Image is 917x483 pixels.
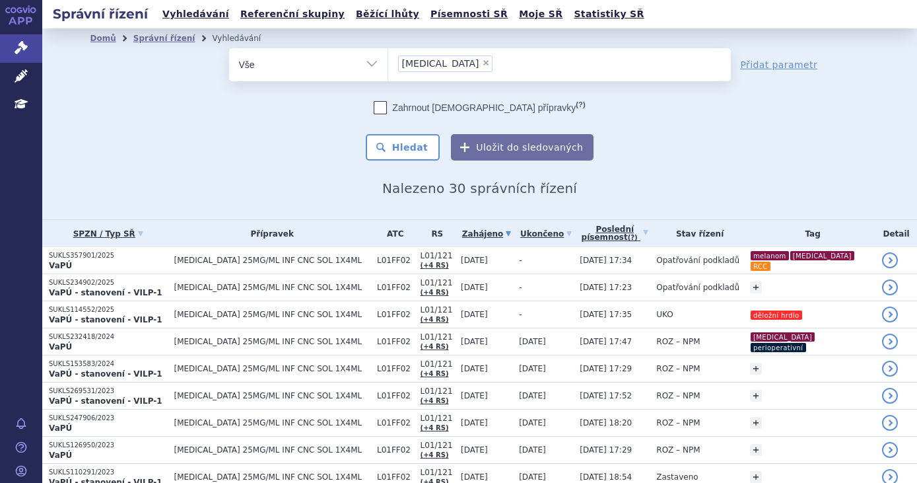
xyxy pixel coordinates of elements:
span: Nalezeno 30 správních řízení [382,180,577,196]
a: detail [882,415,898,431]
span: [DATE] [519,337,546,346]
span: [DATE] 17:29 [580,364,632,373]
button: Uložit do sledovaných [451,134,594,161]
span: L01FF02 [377,445,414,455]
span: [DATE] 17:23 [580,283,632,292]
span: L01FF02 [377,472,414,482]
th: Tag [743,220,875,247]
abbr: (?) [628,234,638,242]
span: [MEDICAL_DATA] 25MG/ML INF CNC SOL 1X4ML [174,364,370,373]
span: L01/121 [421,359,454,369]
span: [DATE] 17:47 [580,337,632,346]
p: SUKLS247906/2023 [49,414,167,423]
span: [DATE] [461,445,488,455]
span: L01/121 [421,278,454,287]
span: Zastaveno [656,472,698,482]
span: L01FF02 [377,283,414,292]
label: Zahrnout [DEMOGRAPHIC_DATA] přípravky [374,101,585,114]
span: L01/121 [421,468,454,477]
span: L01FF02 [377,391,414,400]
strong: VaPÚ - stanovení - VILP-1 [49,396,162,406]
i: perioperativní [751,343,806,352]
span: [DATE] [461,391,488,400]
span: ROZ – NPM [656,337,700,346]
strong: VaPÚ [49,451,72,460]
a: (+4 RS) [421,289,449,296]
a: detail [882,361,898,377]
span: [DATE] [461,472,488,482]
strong: VaPÚ - stanovení - VILP-1 [49,369,162,379]
span: L01/121 [421,251,454,260]
th: RS [414,220,454,247]
a: Běžící lhůty [352,5,423,23]
abbr: (?) [576,100,585,109]
p: SUKLS269531/2023 [49,387,167,396]
span: L01FF02 [377,256,414,265]
i: [MEDICAL_DATA] [790,251,854,260]
a: Správní řízení [133,34,195,43]
span: [DATE] [519,418,546,427]
th: Stav řízení [650,220,743,247]
li: Vyhledávání [212,28,278,48]
strong: VaPÚ - stanovení - VILP-1 [49,288,162,297]
strong: VaPÚ [49,342,72,352]
a: (+4 RS) [421,262,449,269]
th: Detail [875,220,917,247]
span: [MEDICAL_DATA] 25MG/ML INF CNC SOL 1X4ML [174,283,370,292]
span: - [519,256,522,265]
span: [DATE] [461,418,488,427]
a: detail [882,307,898,322]
a: Domů [90,34,116,43]
a: + [750,363,762,375]
span: [DATE] [461,337,488,346]
span: [DATE] [519,472,546,482]
i: [MEDICAL_DATA] [751,332,815,342]
a: (+4 RS) [421,424,449,431]
span: L01/121 [421,332,454,342]
p: SUKLS110291/2023 [49,468,167,477]
span: [DATE] 17:29 [580,445,632,455]
i: melanom [751,251,789,260]
h2: Správní řízení [42,5,158,23]
a: (+4 RS) [421,370,449,377]
a: Moje SŘ [515,5,566,23]
th: ATC [370,220,414,247]
span: [MEDICAL_DATA] 25MG/ML INF CNC SOL 1X4ML [174,337,370,346]
span: L01FF02 [377,418,414,427]
a: (+4 RS) [421,316,449,323]
button: Hledat [366,134,440,161]
a: Písemnosti SŘ [426,5,512,23]
span: [DATE] 18:54 [580,472,632,482]
span: L01FF02 [377,337,414,346]
p: SUKLS357901/2025 [49,251,167,260]
p: SUKLS114552/2025 [49,305,167,315]
span: - [519,310,522,319]
span: L01/121 [421,387,454,396]
p: SUKLS234902/2025 [49,278,167,287]
strong: VaPÚ [49,424,72,433]
span: [DATE] 17:52 [580,391,632,400]
span: [DATE] [519,391,546,400]
strong: VaPÚ - stanovení - VILP-1 [49,315,162,324]
a: + [750,281,762,293]
span: [DATE] [519,364,546,373]
a: + [750,417,762,429]
span: Opatřování podkladů [656,283,739,292]
span: [DATE] [461,310,488,319]
span: ROZ – NPM [656,391,700,400]
span: ROZ – NPM [656,364,700,373]
span: [DATE] [461,256,488,265]
span: [MEDICAL_DATA] 25MG/ML INF CNC SOL 1X4ML [174,391,370,400]
span: [MEDICAL_DATA] 25MG/ML INF CNC SOL 1X4ML [174,472,370,482]
span: [DATE] 18:20 [580,418,632,427]
a: + [750,471,762,483]
span: L01FF02 [377,364,414,373]
span: Opatřování podkladů [656,256,739,265]
a: (+4 RS) [421,397,449,404]
span: L01/121 [421,414,454,423]
a: Ukončeno [519,225,573,243]
span: [DATE] [519,445,546,455]
span: L01FF02 [377,310,414,319]
a: detail [882,334,898,350]
span: [DATE] 17:34 [580,256,632,265]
